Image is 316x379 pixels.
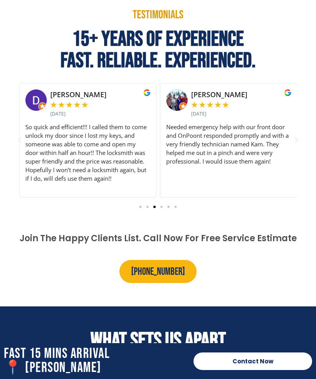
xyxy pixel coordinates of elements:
i: ★ [58,100,64,110]
span: [DATE] [191,110,247,118]
span: [PERSON_NAME] [191,89,247,100]
div: So quick and efficient!!! I called them to come unlock my door since I lost my keys, and someone ... [25,123,150,183]
span: Go to slide 1 [139,206,142,208]
h2: What Sets Us Apart [4,330,312,351]
span: Contact Now [233,358,273,364]
i: ★ [66,100,72,110]
img: Locksmiths Locations 5 [166,89,188,111]
i: ★ [215,100,221,110]
span: [PHONE_NUMBER] [131,266,185,278]
span: Go to slide 5 [167,206,170,208]
span: [PERSON_NAME] [50,89,107,100]
a: Contact Now [194,352,312,370]
div: Next slide [293,136,300,144]
div: Needed emergency help with our front door and OnPoont responded promptly and with a very friendly... [166,123,291,165]
i: ★ [222,100,229,110]
div: Slides [19,83,297,213]
span: [DATE] [50,110,107,118]
span: Go to slide 6 [174,206,177,208]
span: Go to slide 4 [160,206,163,208]
span: Go to slide 2 [146,206,149,208]
i: ★ [199,100,205,110]
div: 3 / 6 [19,83,156,198]
h4: Join the happy clients list. call now for free Service estimate [12,233,304,244]
i: ★ [82,100,88,110]
img: Locksmiths Locations 4 [25,89,47,111]
span: Go to slide 3 [153,206,156,208]
h2: 15+ Years Of Experience Fast. Reliable. Experienced. [12,28,304,71]
i: ★ [74,100,80,110]
h2: Fast 15 Mins Arrival 📍 [PERSON_NAME] [4,347,186,375]
i: ★ [50,100,57,110]
p: Testimonials [12,9,304,21]
div: Read More [143,89,150,118]
div: 4 / 6 [160,83,297,198]
i: ★ [207,100,213,110]
div: Previous slide [16,136,23,144]
a: [PHONE_NUMBER] [119,260,197,283]
div: Read More [284,89,291,118]
i: ★ [191,100,197,110]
